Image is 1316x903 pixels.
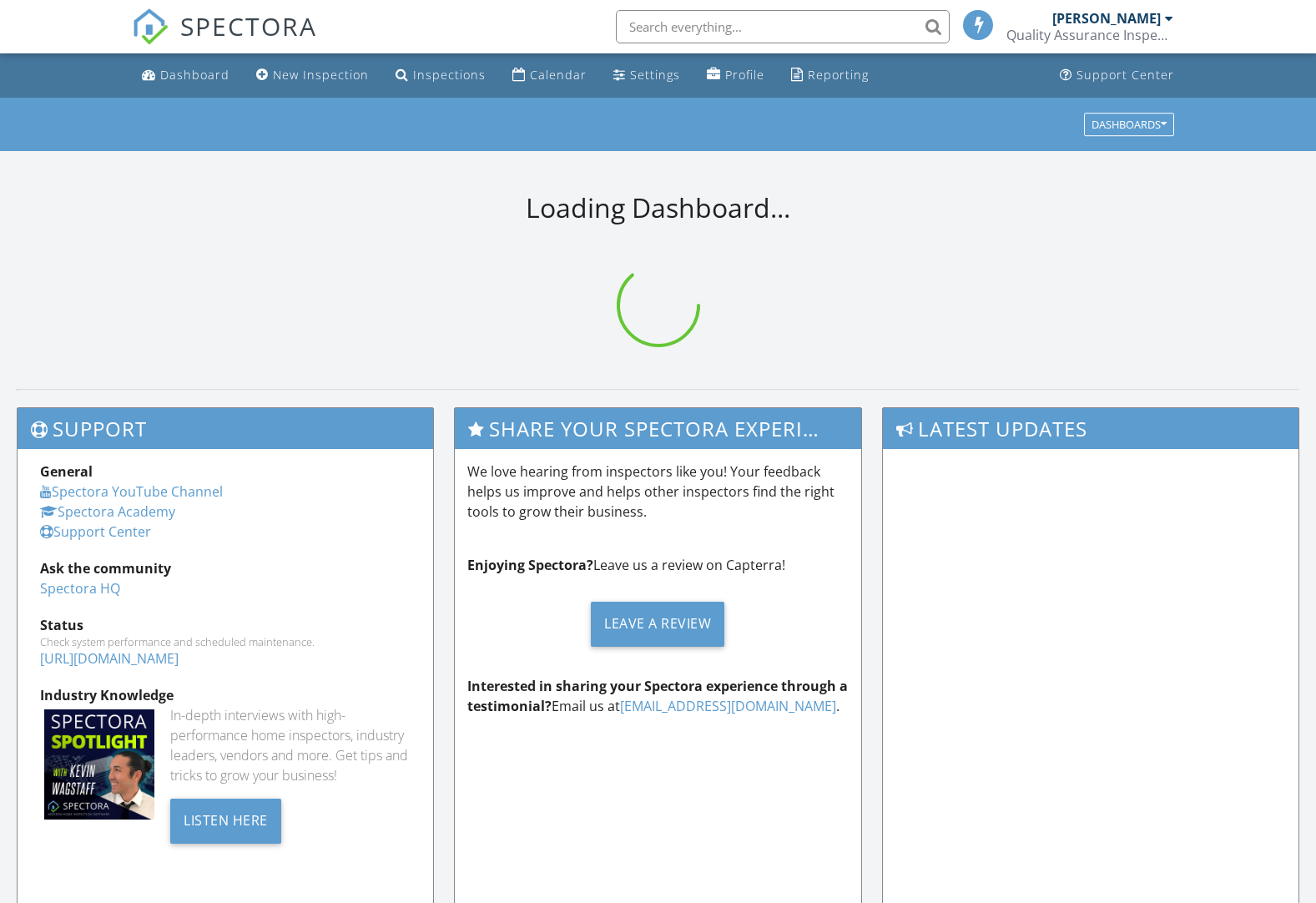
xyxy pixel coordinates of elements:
[40,558,411,578] div: Ask the community
[132,23,317,58] a: SPECTORA
[389,60,492,91] a: Inspections
[40,685,411,705] div: Industry Knowledge
[44,709,154,820] img: Spectoraspolightmain
[883,408,1298,449] h3: Latest Updates
[467,677,848,715] strong: Interested in sharing your Spectora experience through a testimonial?
[132,8,169,45] img: The Best Home Inspection Software - Spectora
[784,60,875,91] a: Reporting
[591,602,724,647] div: Leave a Review
[250,60,376,91] a: New Inspection
[455,408,860,449] h3: Share Your Spectora Experience
[40,635,411,648] div: Check system performance and scheduled maintenance.
[40,482,223,501] a: Spectora YouTube Channel
[607,60,687,91] a: Settings
[620,697,836,715] a: [EMAIL_ADDRESS][DOMAIN_NAME]
[725,67,764,83] div: Profile
[413,67,486,83] div: Inspections
[700,60,771,91] a: Profile
[1052,10,1161,27] div: [PERSON_NAME]
[1092,119,1167,130] div: Dashboards
[273,67,369,83] div: New Inspection
[467,462,848,522] p: We love hearing from inspectors like you! Your feedback helps us improve and helps other inspecto...
[170,705,411,785] div: In-depth interviews with high-performance home inspectors, industry leaders, vendors and more. Ge...
[40,649,179,668] a: [URL][DOMAIN_NAME]
[18,408,433,449] h3: Support
[467,556,593,574] strong: Enjoying Spectora?
[506,60,593,91] a: Calendar
[1076,67,1174,83] div: Support Center
[467,588,848,659] a: Leave a Review
[808,67,869,83] div: Reporting
[467,676,848,716] p: Email us at .
[170,810,281,829] a: Listen Here
[530,67,587,83] div: Calendar
[160,67,229,83] div: Dashboard
[40,615,411,635] div: Status
[1084,113,1174,136] button: Dashboards
[170,799,281,844] div: Listen Here
[40,502,175,521] a: Spectora Academy
[40,579,120,598] a: Spectora HQ
[40,522,151,541] a: Support Center
[630,67,680,83] div: Settings
[1006,27,1173,43] div: Quality Assurance Inspections LLC.
[180,8,317,43] span: SPECTORA
[1053,60,1181,91] a: Support Center
[40,462,93,481] strong: General
[616,10,950,43] input: Search everything...
[467,555,848,575] p: Leave us a review on Capterra!
[135,60,236,91] a: Dashboard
